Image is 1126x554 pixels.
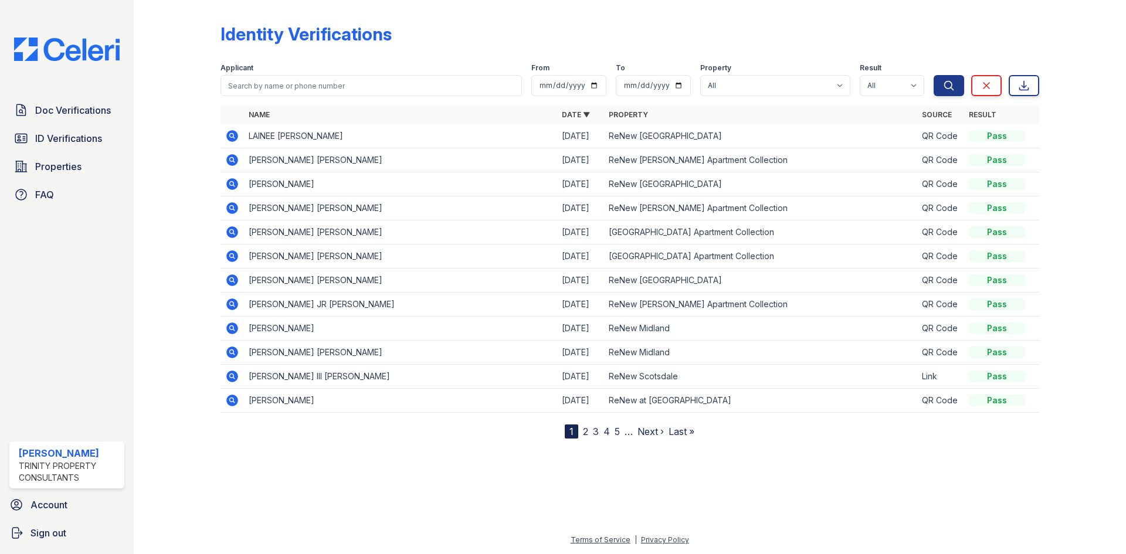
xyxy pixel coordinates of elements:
[244,293,557,317] td: [PERSON_NAME] JR [PERSON_NAME]
[557,268,604,293] td: [DATE]
[9,127,124,150] a: ID Verifications
[669,426,694,437] a: Last »
[244,317,557,341] td: [PERSON_NAME]
[637,426,664,437] a: Next ›
[244,389,557,413] td: [PERSON_NAME]
[244,148,557,172] td: [PERSON_NAME] [PERSON_NAME]
[917,293,964,317] td: QR Code
[969,322,1025,334] div: Pass
[562,110,590,119] a: Date ▼
[604,124,917,148] td: ReNew [GEOGRAPHIC_DATA]
[30,526,66,540] span: Sign out
[9,155,124,178] a: Properties
[969,154,1025,166] div: Pass
[604,389,917,413] td: ReNew at [GEOGRAPHIC_DATA]
[557,124,604,148] td: [DATE]
[244,365,557,389] td: [PERSON_NAME] III [PERSON_NAME]
[969,346,1025,358] div: Pass
[557,317,604,341] td: [DATE]
[565,424,578,439] div: 1
[604,196,917,220] td: ReNew [PERSON_NAME] Apartment Collection
[19,460,120,484] div: Trinity Property Consultants
[917,244,964,268] td: QR Code
[604,220,917,244] td: [GEOGRAPHIC_DATA] Apartment Collection
[30,498,67,512] span: Account
[969,274,1025,286] div: Pass
[35,103,111,117] span: Doc Verifications
[221,75,522,96] input: Search by name or phone number
[35,159,82,174] span: Properties
[917,341,964,365] td: QR Code
[604,365,917,389] td: ReNew Scotsdale
[604,293,917,317] td: ReNew [PERSON_NAME] Apartment Collection
[221,63,253,73] label: Applicant
[917,196,964,220] td: QR Code
[557,196,604,220] td: [DATE]
[635,535,637,544] div: |
[917,172,964,196] td: QR Code
[604,341,917,365] td: ReNew Midland
[700,63,731,73] label: Property
[557,293,604,317] td: [DATE]
[917,148,964,172] td: QR Code
[557,220,604,244] td: [DATE]
[244,220,557,244] td: [PERSON_NAME] [PERSON_NAME]
[625,424,633,439] span: …
[603,426,610,437] a: 4
[917,365,964,389] td: Link
[969,226,1025,238] div: Pass
[583,426,588,437] a: 2
[5,521,129,545] a: Sign out
[917,268,964,293] td: QR Code
[593,426,599,437] a: 3
[969,130,1025,142] div: Pass
[604,244,917,268] td: [GEOGRAPHIC_DATA] Apartment Collection
[35,188,54,202] span: FAQ
[9,98,124,122] a: Doc Verifications
[604,148,917,172] td: ReNew [PERSON_NAME] Apartment Collection
[616,63,625,73] label: To
[609,110,648,119] a: Property
[557,341,604,365] td: [DATE]
[917,124,964,148] td: QR Code
[917,317,964,341] td: QR Code
[917,220,964,244] td: QR Code
[249,110,270,119] a: Name
[557,172,604,196] td: [DATE]
[615,426,620,437] a: 5
[19,446,120,460] div: [PERSON_NAME]
[571,535,630,544] a: Terms of Service
[244,268,557,293] td: [PERSON_NAME] [PERSON_NAME]
[969,110,996,119] a: Result
[557,244,604,268] td: [DATE]
[5,38,129,61] img: CE_Logo_Blue-a8612792a0a2168367f1c8372b55b34899dd931a85d93a1a3d3e32e68fde9ad4.png
[35,131,102,145] span: ID Verifications
[5,493,129,516] a: Account
[531,63,550,73] label: From
[641,535,689,544] a: Privacy Policy
[969,202,1025,214] div: Pass
[604,172,917,196] td: ReNew [GEOGRAPHIC_DATA]
[969,178,1025,190] div: Pass
[969,371,1025,382] div: Pass
[244,196,557,220] td: [PERSON_NAME] [PERSON_NAME]
[860,63,881,73] label: Result
[969,298,1025,310] div: Pass
[244,341,557,365] td: [PERSON_NAME] [PERSON_NAME]
[244,172,557,196] td: [PERSON_NAME]
[244,124,557,148] td: LAINEE [PERSON_NAME]
[969,250,1025,262] div: Pass
[9,183,124,206] a: FAQ
[917,389,964,413] td: QR Code
[922,110,952,119] a: Source
[969,395,1025,406] div: Pass
[244,244,557,268] td: [PERSON_NAME] [PERSON_NAME]
[557,148,604,172] td: [DATE]
[221,23,392,45] div: Identity Verifications
[557,365,604,389] td: [DATE]
[604,317,917,341] td: ReNew Midland
[604,268,917,293] td: ReNew [GEOGRAPHIC_DATA]
[557,389,604,413] td: [DATE]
